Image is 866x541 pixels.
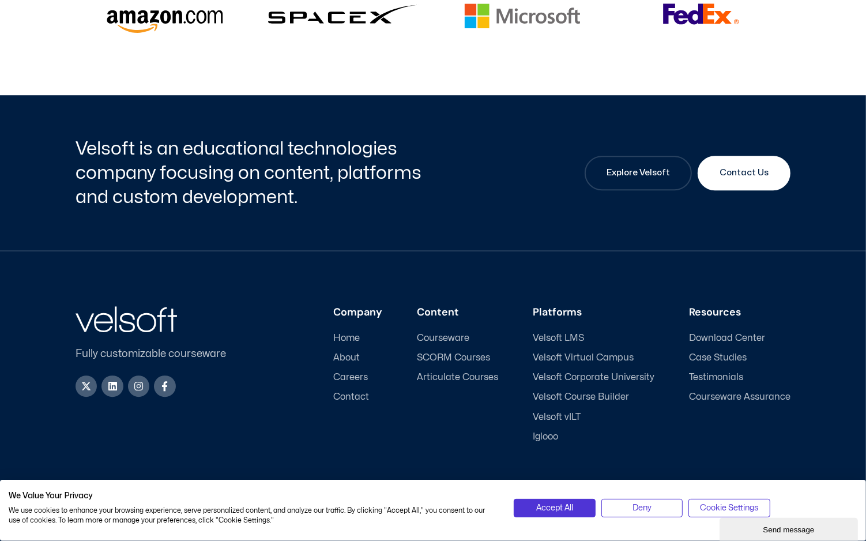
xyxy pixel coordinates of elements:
[533,333,584,344] span: Velsoft LMS
[533,412,654,423] a: Velsoft vILT
[417,306,498,319] h3: Content
[533,333,654,344] a: Velsoft LMS
[533,306,654,319] h3: Platforms
[333,372,382,383] a: Careers
[333,392,369,403] span: Contact
[533,352,654,363] a: Velsoft Virtual Campus
[601,499,683,517] button: Deny all cookies
[533,412,581,423] span: Velsoft vILT
[9,491,496,501] h2: We Value Your Privacy
[533,372,654,383] a: Velsoft Corporate University
[720,166,769,180] span: Contact Us
[689,352,747,363] span: Case Studies
[533,352,634,363] span: Velsoft Virtual Campus
[533,431,558,442] span: Iglooo
[689,392,790,403] a: Courseware Assurance
[689,372,790,383] a: Testimonials
[333,333,382,344] a: Home
[417,352,490,363] span: SCORM Courses
[533,431,654,442] a: Iglooo
[9,506,496,525] p: We use cookies to enhance your browsing experience, serve personalized content, and analyze our t...
[333,372,368,383] span: Careers
[333,333,360,344] span: Home
[333,306,382,319] h3: Company
[720,516,860,541] iframe: chat widget
[417,333,498,344] a: Courseware
[417,333,469,344] span: Courseware
[333,352,382,363] a: About
[333,352,360,363] span: About
[632,502,652,514] span: Deny
[417,372,498,383] a: Articulate Courses
[533,392,654,403] a: Velsoft Course Builder
[585,156,692,190] a: Explore Velsoft
[607,166,670,180] span: Explore Velsoft
[417,352,498,363] a: SCORM Courses
[514,499,595,517] button: Accept all cookies
[700,502,758,514] span: Cookie Settings
[76,346,245,362] p: Fully customizable courseware
[76,137,430,209] h2: Velsoft is an educational technologies company focusing on content, platforms and custom developm...
[688,499,770,517] button: Adjust cookie preferences
[689,333,790,344] a: Download Center
[536,502,573,514] span: Accept All
[698,156,790,190] a: Contact Us
[689,306,790,319] h3: Resources
[689,333,765,344] span: Download Center
[333,392,382,403] a: Contact
[533,392,629,403] span: Velsoft Course Builder
[689,352,790,363] a: Case Studies
[689,372,743,383] span: Testimonials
